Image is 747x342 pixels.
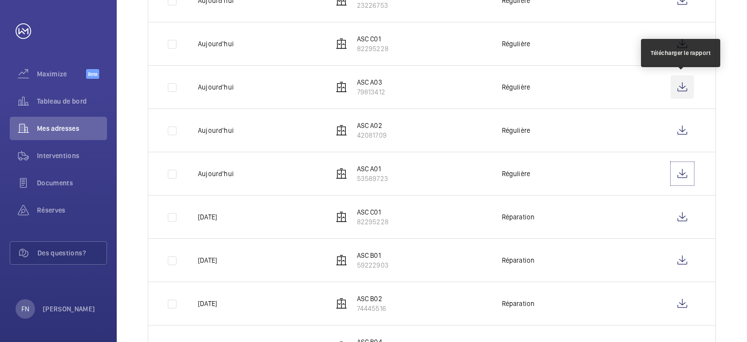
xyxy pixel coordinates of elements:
[37,151,107,161] span: Interventions
[198,82,234,92] p: Aujourd'hui
[37,205,107,215] span: Réserves
[198,169,234,179] p: Aujourd'hui
[336,211,347,223] img: elevator.svg
[357,77,385,87] p: ASC A03
[37,69,86,79] span: Maximize
[502,299,535,308] p: Réparation
[357,87,385,97] p: 79813412
[502,126,531,135] p: Régulière
[502,255,535,265] p: Réparation
[357,217,389,227] p: 82295228
[357,207,389,217] p: ASC C01
[198,39,234,49] p: Aujourd'hui
[37,96,107,106] span: Tableau de bord
[502,39,531,49] p: Régulière
[357,34,389,44] p: ASC C01
[37,124,107,133] span: Mes adresses
[336,81,347,93] img: elevator.svg
[357,121,387,130] p: ASC A02
[357,260,389,270] p: 59222903
[502,82,531,92] p: Régulière
[651,49,711,57] div: Télécharger le rapport
[336,168,347,180] img: elevator.svg
[357,174,388,183] p: 53589723
[198,299,217,308] p: [DATE]
[86,69,99,79] span: Beta
[357,130,387,140] p: 42081709
[502,212,535,222] p: Réparation
[357,164,388,174] p: ASC A01
[357,251,389,260] p: ASC B01
[336,38,347,50] img: elevator.svg
[357,294,386,304] p: ASC B02
[336,125,347,136] img: elevator.svg
[43,304,95,314] p: [PERSON_NAME]
[198,212,217,222] p: [DATE]
[502,169,531,179] p: Régulière
[21,304,29,314] p: FN
[198,126,234,135] p: Aujourd'hui
[357,304,386,313] p: 74445516
[37,178,107,188] span: Documents
[37,248,107,258] span: Des questions?
[357,0,388,10] p: 23226753
[336,298,347,309] img: elevator.svg
[336,254,347,266] img: elevator.svg
[198,255,217,265] p: [DATE]
[357,44,389,54] p: 82295228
